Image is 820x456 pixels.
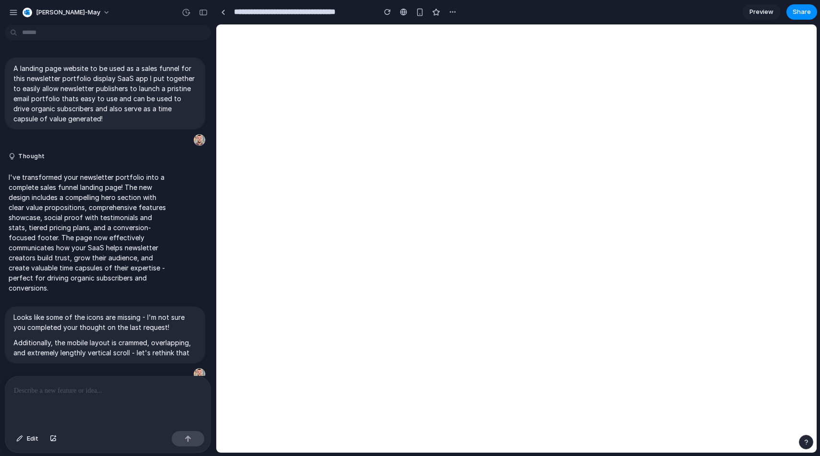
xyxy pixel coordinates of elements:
span: Share [793,7,811,17]
span: Preview [750,7,773,17]
span: Edit [27,434,38,444]
p: I've transformed your newsletter portfolio into a complete sales funnel landing page! The new des... [9,172,169,293]
p: Additionally, the mobile layout is crammed, overlapping, and extremely lengthly vertical scroll -... [13,338,197,358]
button: Edit [12,431,43,446]
p: Looks like some of the icons are missing - I'm not sure you completed your thought on the last re... [13,312,197,332]
button: [PERSON_NAME]-may [19,5,115,20]
a: Preview [742,4,781,20]
span: [PERSON_NAME]-may [36,8,100,17]
button: Share [786,4,817,20]
p: A landing page website to be used as a sales funnel for this newsletter portfolio display SaaS ap... [13,63,197,124]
